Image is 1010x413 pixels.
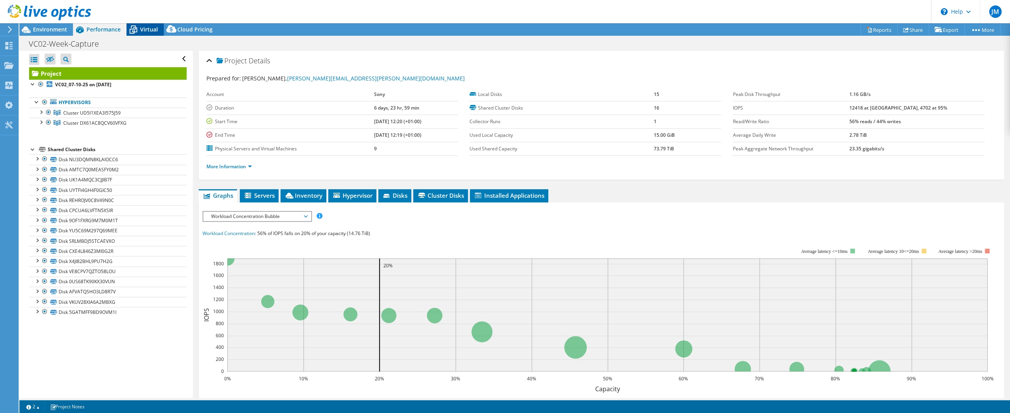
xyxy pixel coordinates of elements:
span: Project [217,57,247,65]
text: Capacity [595,385,620,393]
label: Physical Servers and Virtual Machines [206,145,374,153]
a: Cluster DX61AC8QCV60VFXG [29,118,187,128]
div: Shared Cluster Disks [48,145,187,154]
a: Disk VKUV28XIA6A2MBXG [29,297,187,307]
text: 200 [216,356,224,362]
a: Project [29,67,187,80]
b: 16 [654,105,659,111]
b: 12418 at [GEOGRAPHIC_DATA], 4702 at 95% [849,105,947,111]
label: Local Disks [469,91,654,98]
text: 100% [981,375,993,382]
b: [DATE] 12:20 (+01:00) [374,118,421,125]
text: 1000 [213,308,224,315]
b: 1 [654,118,657,125]
b: 15.00 GiB [654,132,675,138]
a: Disk VE8CPV7QZTO58LOU [29,267,187,277]
label: Account [206,91,374,98]
span: Installed Applications [474,192,544,199]
b: 6 days, 23 hr, 59 min [374,105,419,111]
span: Cluster Disks [417,192,464,199]
span: Graphs [203,192,233,199]
a: Disk CPCUA6LVFTN5XSIR [29,205,187,215]
text: 400 [216,344,224,350]
label: Shared Cluster Disks [469,104,654,112]
b: 2.78 TiB [849,132,866,138]
text: 0 [221,368,224,375]
text: IOPS [202,308,211,322]
text: 30% [451,375,460,382]
text: 60% [679,375,688,382]
tspan: Average latency <=10ms [801,249,847,254]
b: 1.16 GB/s [849,91,870,98]
text: 10% [299,375,308,382]
text: 40% [527,375,536,382]
a: Disk AMTC7Q0MEASFY0M2 [29,165,187,175]
a: Disk YU5C69M297Q69MEE [29,226,187,236]
text: 80% [831,375,840,382]
span: Hypervisor [332,192,372,199]
label: IOPS [733,104,849,112]
text: 90% [907,375,916,382]
span: Performance [87,26,121,33]
text: 600 [216,332,224,339]
a: Disk 9OF1FXRG9M7M0M1T [29,216,187,226]
span: JM [989,5,1001,18]
label: Prepared for: [206,75,241,82]
text: 1600 [213,272,224,279]
label: Start Time [206,118,374,125]
a: Project Notes [45,402,90,411]
label: Used Local Capacity [469,131,654,139]
a: Share [897,24,929,36]
a: Export [929,24,965,36]
label: Peak Aggregate Network Throughput [733,145,849,153]
text: 800 [216,320,224,327]
b: VC02_07-10-25 on [DATE] [55,81,111,88]
label: Average Daily Write [733,131,849,139]
a: Disk CXE4L846Z3MI0G2R [29,246,187,256]
text: 1800 [213,260,224,267]
b: 9 [374,145,376,152]
a: Disk SRLMBDJ5STCAEVXO [29,236,187,246]
span: Cluster UD5I1XEA3I575J59 [63,110,121,116]
label: Duration [206,104,374,112]
text: 1400 [213,284,224,291]
text: 1200 [213,296,224,303]
span: Cluster DX61AC8QCV60VFXG [63,120,126,126]
a: Disk UYTFI4GH4F0GIC50 [29,185,187,195]
span: Details [249,56,270,65]
a: Disk 5GATMFF9BD9OVM1I [29,307,187,317]
b: [DATE] 12:19 (+01:00) [374,132,421,138]
a: Hypervisors [29,98,187,108]
a: Disk UK1A4MQC3CJJIB7F [29,175,187,185]
text: 20% [383,262,393,269]
a: Disk X4JI82BHL9PU7H2G [29,256,187,266]
label: Peak Disk Throughput [733,91,849,98]
span: Disks [382,192,407,199]
a: Reports [860,24,897,36]
label: End Time [206,131,374,139]
span: Environment [33,26,67,33]
span: Workload Concentration: [203,230,256,237]
label: Read/Write Ratio [733,118,849,125]
tspan: Average latency 10<=20ms [868,249,919,254]
span: [PERSON_NAME], [242,75,465,82]
span: Cloud Pricing [177,26,213,33]
a: More Information [206,163,252,170]
a: VC02_07-10-25 on [DATE] [29,80,187,90]
b: 56% reads / 44% writes [849,118,901,125]
b: 23.35 gigabits/s [849,145,884,152]
svg: \n [941,8,948,15]
span: Virtual [140,26,158,33]
span: 56% of IOPS falls on 20% of your capacity (14.76 TiB) [257,230,370,237]
span: Servers [244,192,275,199]
b: 73.79 TiB [654,145,674,152]
b: 15 [654,91,659,98]
a: Cluster UD5I1XEA3I575J59 [29,108,187,118]
a: Disk REHROJV0C8V49N0C [29,195,187,205]
label: Used Shared Capacity [469,145,654,153]
text: 50% [603,375,612,382]
a: Disk AFVATQSHO3LD8R7V [29,287,187,297]
a: Disk NU3DQMN8KLAIOCC6 [29,154,187,164]
span: Workload Concentration Bubble [207,212,307,221]
a: Disk 0US68TK90KX30VUN [29,277,187,287]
